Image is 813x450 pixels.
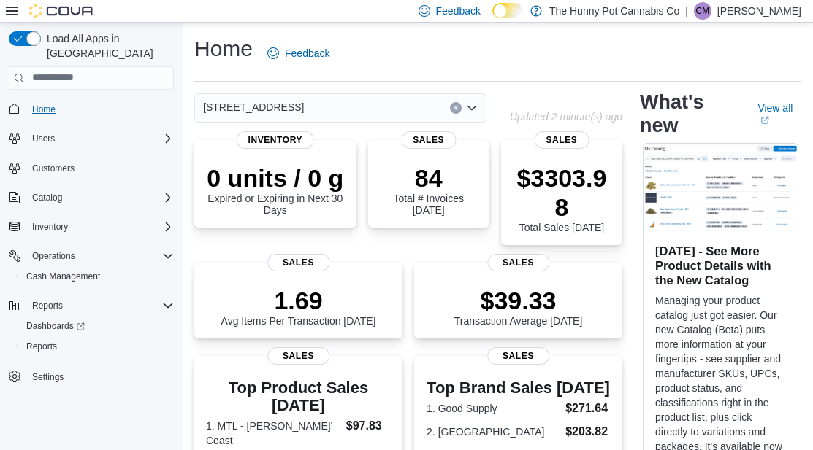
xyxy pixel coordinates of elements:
[3,158,180,179] button: Customers
[26,297,174,314] span: Reports
[26,218,74,236] button: Inventory
[513,163,611,233] div: Total Sales [DATE]
[427,379,610,397] h3: Top Brand Sales [DATE]
[26,159,174,177] span: Customers
[492,3,523,18] input: Dark Mode
[513,163,611,222] p: $3303.98
[221,286,376,315] p: 1.69
[26,160,80,177] a: Customers
[15,316,180,336] a: Dashboards
[454,286,583,327] div: Transaction Average [DATE]
[26,247,81,265] button: Operations
[427,401,560,416] dt: 1. Good Supply
[26,189,174,206] span: Catalog
[640,90,740,137] h2: What's new
[206,163,345,216] div: Expired or Expiring in Next 30 Days
[696,2,710,20] span: CM
[3,217,180,237] button: Inventory
[487,347,550,365] span: Sales
[9,93,174,425] nav: Complex example
[32,250,75,262] span: Operations
[32,163,75,174] span: Customers
[26,367,174,385] span: Settings
[380,163,478,216] div: Total # Invoices [DATE]
[694,2,711,20] div: Corrin Marier
[685,2,688,20] p: |
[285,46,329,61] span: Feedback
[32,221,68,233] span: Inventory
[757,102,801,125] a: View allExternal link
[267,347,330,365] span: Sales
[26,101,61,118] a: Home
[26,130,174,147] span: Users
[26,297,69,314] button: Reports
[236,131,314,149] span: Inventory
[26,100,174,118] span: Home
[26,218,174,236] span: Inventory
[32,192,62,203] span: Catalog
[267,254,330,271] span: Sales
[436,4,481,18] span: Feedback
[3,98,180,120] button: Home
[206,163,345,193] p: 0 units / 0 g
[206,379,391,414] h3: Top Product Sales [DATE]
[29,4,95,18] img: Cova
[401,131,456,149] span: Sales
[20,338,63,355] a: Reports
[427,424,560,439] dt: 2. [GEOGRAPHIC_DATA]
[510,111,622,123] p: Updated 2 minute(s) ago
[15,336,180,357] button: Reports
[534,131,589,149] span: Sales
[3,187,180,208] button: Catalog
[26,320,85,332] span: Dashboards
[655,244,786,287] h3: [DATE] - See More Product Details with the New Catalog
[26,247,174,265] span: Operations
[717,2,801,20] p: [PERSON_NAME]
[3,365,180,387] button: Settings
[565,423,610,441] dd: $203.82
[565,400,610,417] dd: $271.64
[32,133,55,144] span: Users
[20,268,174,285] span: Cash Management
[32,371,64,383] span: Settings
[32,104,56,115] span: Home
[3,246,180,266] button: Operations
[221,286,376,327] div: Avg Items Per Transaction [DATE]
[760,116,769,125] svg: External link
[549,2,679,20] p: The Hunny Pot Cannabis Co
[26,271,100,282] span: Cash Management
[487,254,550,271] span: Sales
[32,300,63,311] span: Reports
[26,130,61,147] button: Users
[466,102,478,114] button: Open list of options
[203,98,304,116] span: [STREET_ADDRESS]
[346,417,391,435] dd: $97.83
[20,268,106,285] a: Cash Management
[26,368,69,386] a: Settings
[194,34,253,63] h1: Home
[15,266,180,287] button: Cash Management
[454,286,583,315] p: $39.33
[20,317,91,335] a: Dashboards
[492,18,493,19] span: Dark Mode
[3,295,180,316] button: Reports
[450,102,462,114] button: Clear input
[26,341,57,352] span: Reports
[20,338,174,355] span: Reports
[26,189,68,206] button: Catalog
[41,31,174,61] span: Load All Apps in [GEOGRAPHIC_DATA]
[3,128,180,149] button: Users
[262,39,335,68] a: Feedback
[380,163,478,193] p: 84
[20,317,174,335] span: Dashboards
